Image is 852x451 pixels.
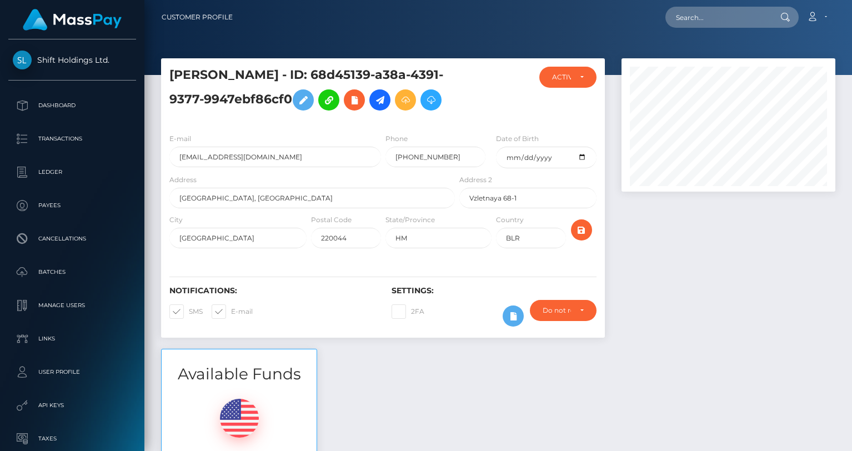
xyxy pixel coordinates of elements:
[311,215,352,225] label: Postal Code
[169,215,183,225] label: City
[13,230,132,247] p: Cancellations
[392,286,597,295] h6: Settings:
[8,392,136,419] a: API Keys
[8,55,136,65] span: Shift Holdings Ltd.
[13,297,132,314] p: Manage Users
[543,306,571,315] div: Do not require
[13,97,132,114] p: Dashboard
[8,258,136,286] a: Batches
[13,264,132,280] p: Batches
[13,197,132,214] p: Payees
[8,158,136,186] a: Ledger
[212,304,253,319] label: E-mail
[496,134,539,144] label: Date of Birth
[169,67,449,116] h5: [PERSON_NAME] - ID: 68d45139-a38a-4391-9377-9947ebf86cf0
[13,430,132,447] p: Taxes
[162,363,317,385] h3: Available Funds
[169,175,197,185] label: Address
[169,286,375,295] h6: Notifications:
[13,51,32,69] img: Shift Holdings Ltd.
[169,134,191,144] label: E-mail
[220,399,259,438] img: USD.png
[392,304,424,319] label: 2FA
[8,292,136,319] a: Manage Users
[8,92,136,119] a: Dashboard
[539,67,597,88] button: ACTIVE
[8,358,136,386] a: User Profile
[13,364,132,380] p: User Profile
[385,215,435,225] label: State/Province
[13,131,132,147] p: Transactions
[8,125,136,153] a: Transactions
[8,325,136,353] a: Links
[459,175,492,185] label: Address 2
[530,300,597,321] button: Do not require
[169,304,203,319] label: SMS
[385,134,408,144] label: Phone
[13,330,132,347] p: Links
[552,73,571,82] div: ACTIVE
[8,225,136,253] a: Cancellations
[13,164,132,181] p: Ledger
[496,215,524,225] label: Country
[8,192,136,219] a: Payees
[665,7,770,28] input: Search...
[369,89,390,111] a: Initiate Payout
[13,397,132,414] p: API Keys
[23,9,122,31] img: MassPay Logo
[162,6,233,29] a: Customer Profile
